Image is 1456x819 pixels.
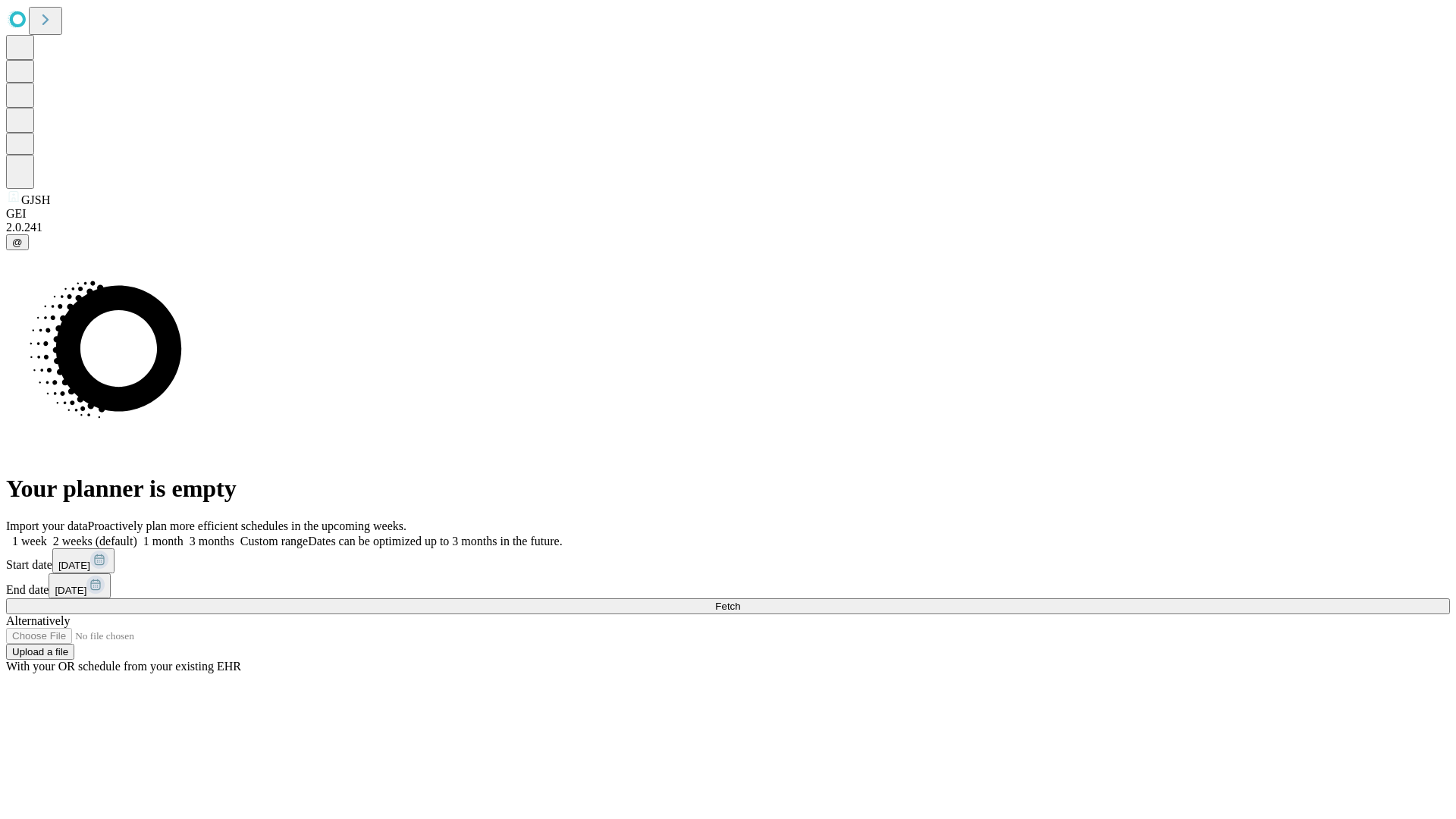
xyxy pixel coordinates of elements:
span: Custom range [240,535,308,548]
span: 1 week [12,535,47,548]
div: Start date [6,548,1450,573]
button: Upload a file [6,644,74,660]
span: Import your data [6,519,88,532]
h1: Your planner is empty [6,475,1450,503]
span: Fetch [715,601,740,612]
span: Alternatively [6,614,70,627]
button: @ [6,234,29,250]
span: 1 month [143,535,184,548]
span: @ [12,237,23,248]
button: [DATE] [49,573,111,598]
span: GJSH [21,193,50,206]
span: [DATE] [58,560,90,571]
span: 3 months [190,535,234,548]
button: Fetch [6,598,1450,614]
span: 2 weeks (default) [53,535,137,548]
div: End date [6,573,1450,598]
div: GEI [6,207,1450,221]
div: 2.0.241 [6,221,1450,234]
span: [DATE] [55,585,86,596]
button: [DATE] [52,548,115,573]
span: Dates can be optimized up to 3 months in the future. [308,535,562,548]
span: With your OR schedule from your existing EHR [6,660,241,673]
span: Proactively plan more efficient schedules in the upcoming weeks. [88,519,406,532]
